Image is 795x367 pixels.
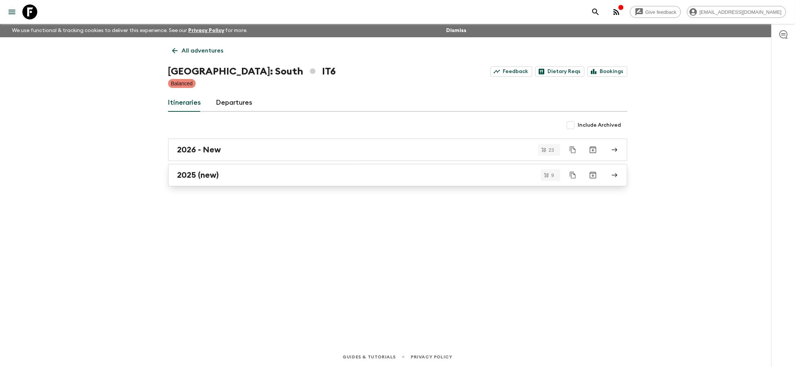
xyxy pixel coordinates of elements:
a: Dietary Reqs [535,66,584,77]
button: Archive [586,168,600,183]
a: Privacy Policy [188,28,224,33]
a: Departures [216,94,253,112]
a: Bookings [587,66,627,77]
button: Duplicate [566,168,580,182]
a: Feedback [490,66,532,77]
button: Duplicate [566,143,580,156]
a: Guides & Tutorials [343,353,396,361]
a: 2026 - New [168,139,627,161]
button: Dismiss [444,25,468,36]
a: Give feedback [630,6,681,18]
div: [EMAIL_ADDRESS][DOMAIN_NAME] [687,6,786,18]
span: Give feedback [641,9,681,15]
span: 23 [544,148,558,152]
button: search adventures [588,4,603,19]
p: We use functional & tracking cookies to deliver this experience. See our for more. [9,24,251,37]
span: Include Archived [578,121,621,129]
h2: 2026 - New [177,145,221,155]
span: 9 [547,173,558,178]
a: Privacy Policy [411,353,452,361]
h1: [GEOGRAPHIC_DATA]: South IT6 [168,64,336,79]
p: All adventures [182,46,224,55]
button: Archive [586,142,600,157]
a: All adventures [168,43,228,58]
h2: 2025 (new) [177,170,219,180]
span: [EMAIL_ADDRESS][DOMAIN_NAME] [695,9,786,15]
p: Balanced [171,80,193,87]
a: 2025 (new) [168,164,627,186]
a: Itineraries [168,94,201,112]
button: menu [4,4,19,19]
